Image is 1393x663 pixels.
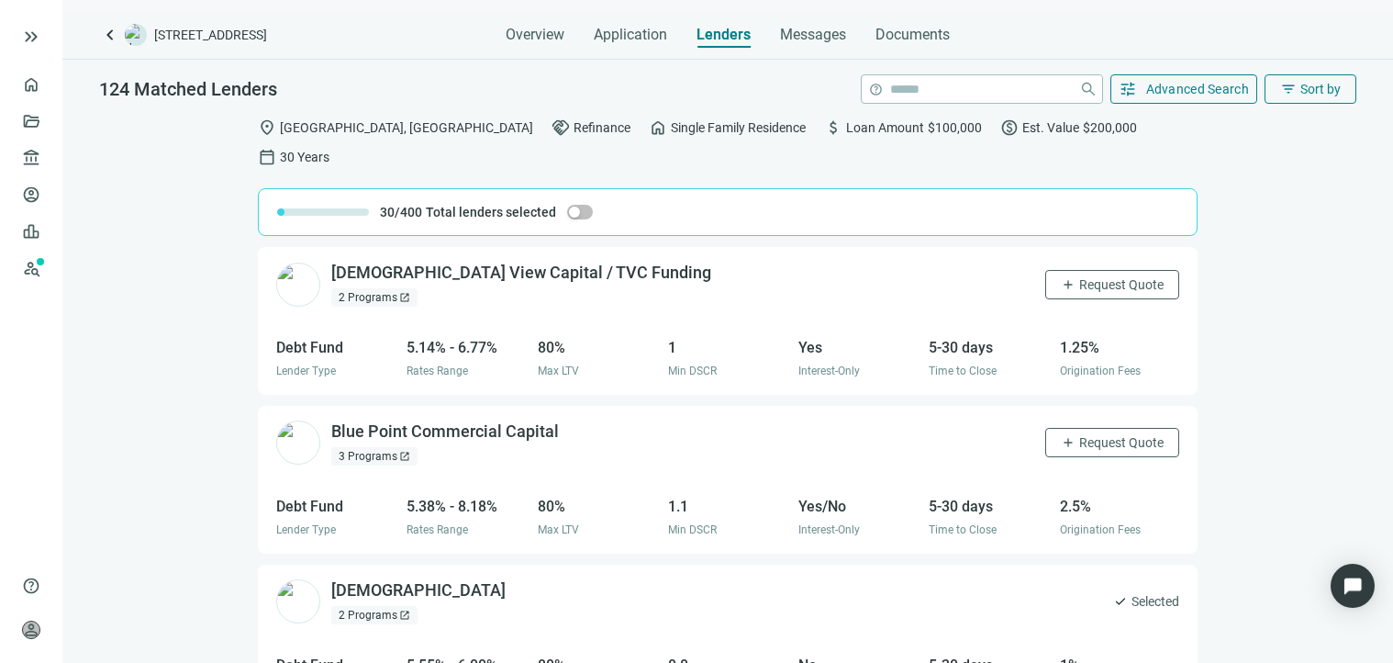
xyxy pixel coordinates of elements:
[1079,277,1164,292] span: Request Quote
[1045,270,1179,299] button: addRequest Quote
[276,495,396,518] div: Debt Fund
[929,365,997,377] span: Time to Close
[125,24,147,46] img: deal-logo
[276,523,336,536] span: Lender Type
[1000,118,1137,137] div: Est. Value
[399,610,410,621] span: open_in_new
[668,336,787,359] div: 1
[1079,435,1164,450] span: Request Quote
[696,26,751,44] span: Lenders
[668,495,787,518] div: 1.1
[331,288,418,307] div: 2 Programs
[1119,80,1137,98] span: tune
[1280,81,1297,97] span: filter_list
[538,523,579,536] span: Max LTV
[1061,277,1075,292] span: add
[22,149,35,167] span: account_balance
[552,118,570,137] span: handshake
[929,336,1048,359] div: 5-30 days
[1060,523,1141,536] span: Origination Fees
[1265,74,1356,104] button: filter_listSort by
[1061,435,1075,450] span: add
[1060,336,1179,359] div: 1.25%
[1000,118,1019,137] span: paid
[1300,82,1341,96] span: Sort by
[276,365,336,377] span: Lender Type
[1110,74,1258,104] button: tuneAdvanced Search
[824,118,982,137] div: Loan Amount
[538,495,657,518] div: 80%
[1060,495,1179,518] div: 2.5%
[668,365,717,377] span: Min DSCR
[276,579,320,624] img: 68f0e6ed-f538-4860-bbc1-396c910a60b7.png
[671,118,806,138] span: Single Family Residence
[276,263,320,307] img: 44f91cfc-76f8-492c-b426-cbc8b1d12754
[929,523,997,536] span: Time to Close
[331,606,418,624] div: 2 Programs
[258,148,276,166] span: calendar_today
[99,24,121,46] a: keyboard_arrow_left
[1331,564,1375,608] div: Open Intercom Messenger
[649,118,667,137] span: home
[1060,365,1141,377] span: Origination Fees
[594,26,667,44] span: Application
[407,365,468,377] span: Rates Range
[538,365,579,377] span: Max LTV
[668,523,717,536] span: Min DSCR
[928,118,982,138] span: $100,000
[869,83,883,96] span: help
[276,421,320,465] img: 6c97713c-3180-4ad2-b88f-046d91b7b018
[99,78,277,100] span: 124 Matched Lenders
[798,365,860,377] span: Interest-Only
[798,523,860,536] span: Interest-Only
[331,579,506,602] div: [DEMOGRAPHIC_DATA]
[1131,591,1179,612] span: Selected
[154,26,267,44] span: [STREET_ADDRESS]
[1113,594,1128,609] span: check
[407,523,468,536] span: Rates Range
[22,577,40,595] span: help
[280,147,329,167] span: 30 Years
[331,262,711,285] div: [DEMOGRAPHIC_DATA] View Capital / TVC Funding
[20,26,42,48] button: keyboard_double_arrow_right
[331,447,418,466] div: 3 Programs
[399,451,410,462] span: open_in_new
[574,118,630,138] span: Refinance
[280,118,533,138] span: [GEOGRAPHIC_DATA], [GEOGRAPHIC_DATA]
[258,118,276,137] span: location_on
[798,495,918,518] div: Yes/No
[1045,428,1179,457] button: addRequest Quote
[780,26,846,43] span: Messages
[929,495,1048,518] div: 5-30 days
[407,495,526,518] div: 5.38% - 8.18%
[407,336,526,359] div: 5.14% - 6.77%
[824,118,842,137] span: attach_money
[331,421,559,444] div: Blue Point Commercial Capital
[1083,118,1137,138] span: $200,000
[875,26,950,44] span: Documents
[506,26,564,44] span: Overview
[380,203,422,221] span: 30/400
[798,336,918,359] div: Yes
[22,621,40,639] span: person
[538,336,657,359] div: 80%
[399,292,410,303] span: open_in_new
[276,336,396,359] div: Debt Fund
[1146,82,1250,96] span: Advanced Search
[426,203,556,221] span: Total lenders selected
